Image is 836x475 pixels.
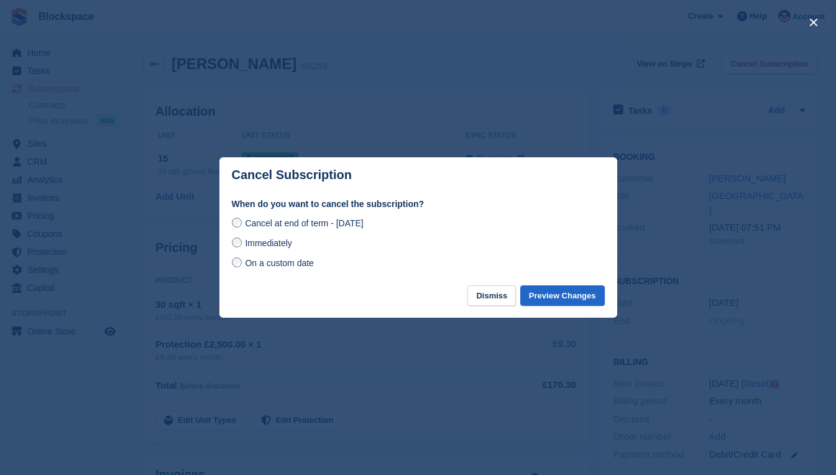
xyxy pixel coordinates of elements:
[804,12,824,32] button: close
[245,258,314,268] span: On a custom date
[232,237,242,247] input: Immediately
[245,238,292,248] span: Immediately
[232,168,352,182] p: Cancel Subscription
[232,198,605,211] label: When do you want to cancel the subscription?
[232,257,242,267] input: On a custom date
[467,285,516,306] button: Dismiss
[232,218,242,228] input: Cancel at end of term - [DATE]
[245,218,363,228] span: Cancel at end of term - [DATE]
[520,285,605,306] button: Preview Changes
